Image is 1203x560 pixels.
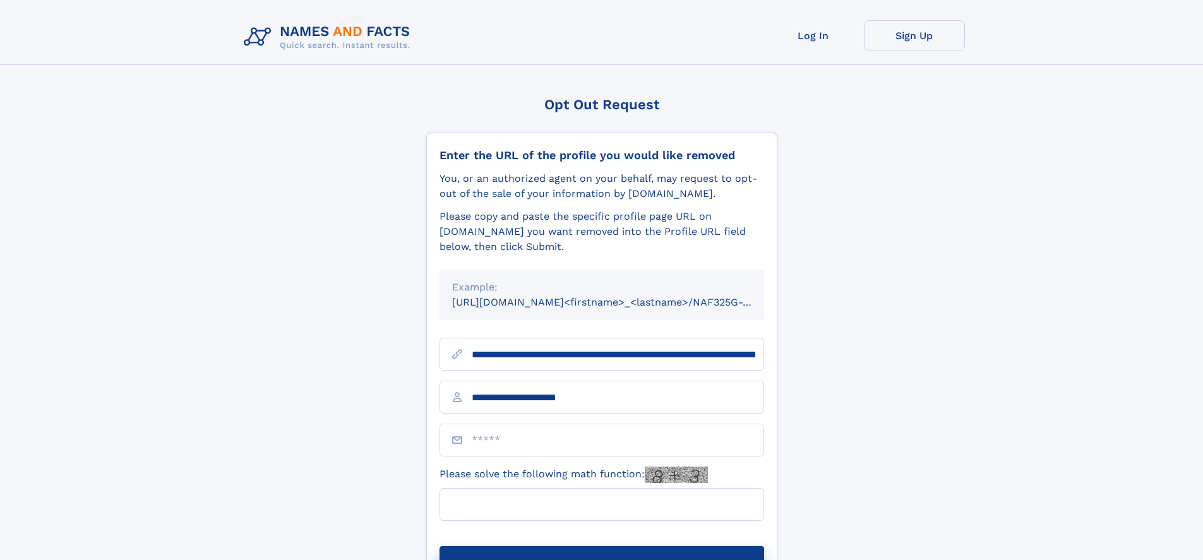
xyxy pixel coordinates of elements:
[440,467,708,483] label: Please solve the following math function:
[426,97,777,112] div: Opt Out Request
[440,209,764,254] div: Please copy and paste the specific profile page URL on [DOMAIN_NAME] you want removed into the Pr...
[452,280,751,295] div: Example:
[864,20,965,51] a: Sign Up
[440,171,764,201] div: You, or an authorized agent on your behalf, may request to opt-out of the sale of your informatio...
[763,20,864,51] a: Log In
[440,148,764,162] div: Enter the URL of the profile you would like removed
[239,20,421,54] img: Logo Names and Facts
[452,296,788,308] small: [URL][DOMAIN_NAME]<firstname>_<lastname>/NAF325G-xxxxxxxx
